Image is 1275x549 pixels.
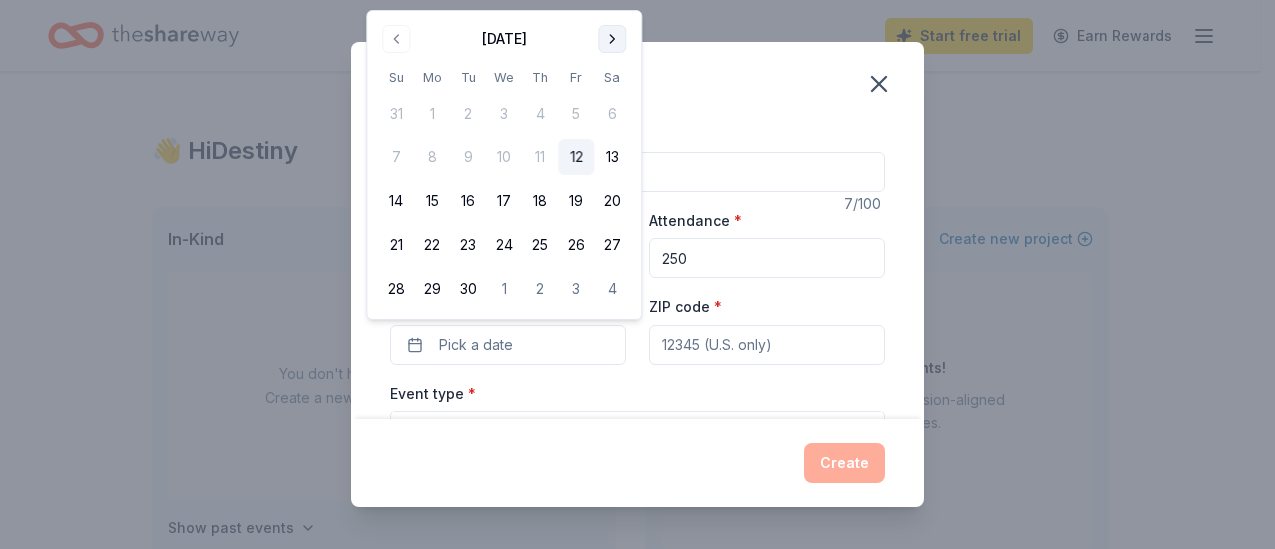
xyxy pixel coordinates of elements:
button: 17 [486,183,522,219]
label: Event type [390,384,476,404]
th: Monday [414,67,450,88]
th: Tuesday [450,67,486,88]
button: 25 [522,227,558,263]
button: 28 [379,271,414,307]
button: 16 [450,183,486,219]
button: 4 [594,271,630,307]
th: Friday [558,67,594,88]
th: Saturday [594,67,630,88]
button: 26 [558,227,594,263]
button: 21 [379,227,414,263]
span: Pick a date [439,333,513,357]
button: 20 [594,183,630,219]
th: Sunday [379,67,414,88]
button: 18 [522,183,558,219]
button: 3 [558,271,594,307]
button: 1 [486,271,522,307]
button: Pick a date [390,325,626,365]
label: Attendance [649,211,742,231]
th: Thursday [522,67,558,88]
input: 20 [649,238,885,278]
button: 30 [450,271,486,307]
button: 12 [558,139,594,175]
button: 14 [379,183,414,219]
button: 24 [486,227,522,263]
button: 13 [594,139,630,175]
button: 29 [414,271,450,307]
input: 12345 (U.S. only) [649,325,885,365]
button: Go to next month [598,25,626,53]
button: 2 [522,271,558,307]
div: 7 /100 [844,192,885,216]
button: 15 [414,183,450,219]
button: 23 [450,227,486,263]
button: Go to previous month [382,25,410,53]
button: 19 [558,183,594,219]
div: [DATE] [482,27,527,51]
button: 22 [414,227,450,263]
th: Wednesday [486,67,522,88]
label: ZIP code [649,297,722,317]
button: Select [390,411,885,452]
button: 27 [594,227,630,263]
